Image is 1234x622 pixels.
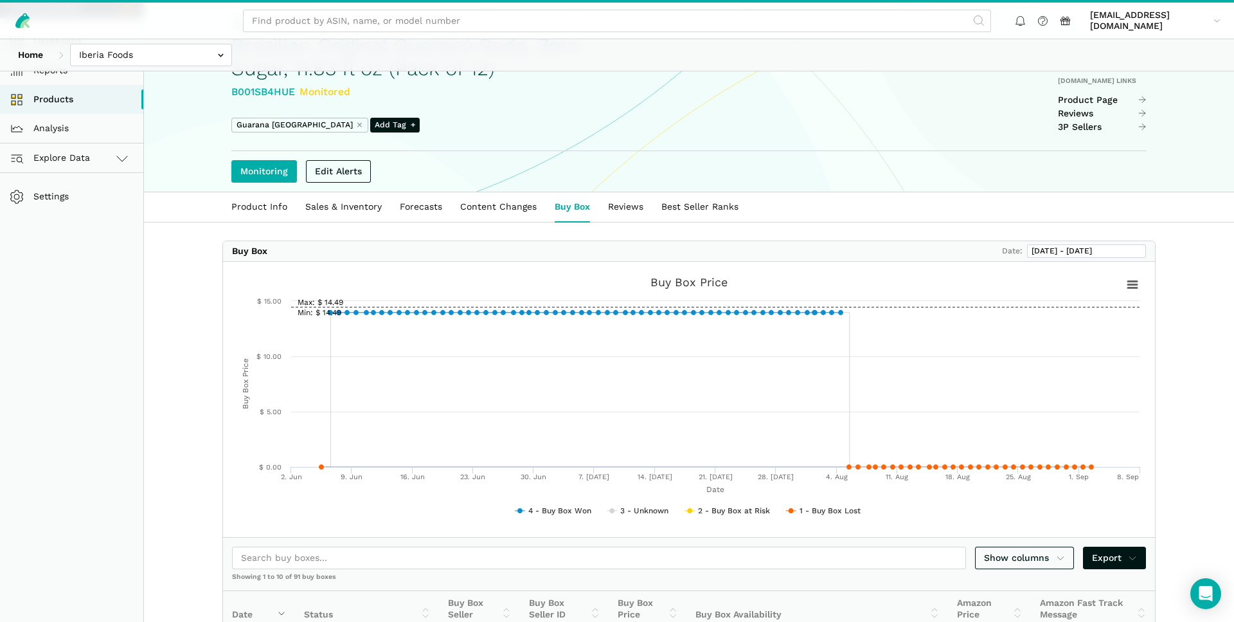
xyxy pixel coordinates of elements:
[325,298,343,307] tspan: 14.49
[411,120,415,131] span: +
[826,473,848,481] tspan: 4. Aug
[323,308,341,317] tspan: 14.49
[267,408,282,416] tspan: 5.00
[699,473,733,481] tspan: 21. [DATE]
[298,298,315,307] tspan: Max:
[264,352,282,361] tspan: 10.00
[298,308,313,317] tspan: Min:
[984,551,1065,565] span: Show columns
[70,44,232,66] input: Iberia Foods
[237,120,353,131] span: Guarana [GEOGRAPHIC_DATA]
[222,192,296,222] a: Product Info
[1190,578,1221,609] div: Open Intercom Messenger
[281,473,302,481] tspan: 2. Jun
[266,463,282,471] tspan: 0.00
[1117,473,1139,481] tspan: 8. Sep
[257,297,262,306] tspan: $
[223,572,1155,590] div: Showing 1 to 10 of 91 buy boxes
[1006,473,1031,481] tspan: 25. Aug
[241,359,250,410] tspan: Buy Box Price
[1058,122,1147,133] a: 3P Sellers
[599,192,652,222] a: Reviews
[546,192,599,222] a: Buy Box
[698,506,770,515] tspan: 2 - Buy Box at Risk
[296,192,391,222] a: Sales & Inventory
[1083,547,1147,569] a: Export
[650,275,728,289] tspan: Buy Box Price
[1069,473,1089,481] tspan: 1. Sep
[1090,10,1209,32] span: [EMAIL_ADDRESS][DOMAIN_NAME]
[886,473,908,481] tspan: 11. Aug
[1058,95,1147,106] a: Product Page
[264,297,282,306] tspan: 15.00
[1092,551,1138,565] span: Export
[1086,7,1225,34] a: [EMAIL_ADDRESS][DOMAIN_NAME]
[652,192,747,222] a: Best Seller Ranks
[231,84,607,100] div: B001SB4HUE
[259,463,264,471] tspan: $
[316,308,320,317] tspan: $
[306,160,371,183] a: Edit Alerts
[1002,246,1023,257] label: Date:
[231,12,607,80] h1: Guaraná [GEOGRAPHIC_DATA] Zero, The Brazilian Original Guaraná Soda, Zero Sugar, 11.83 fl oz (Pac...
[391,192,451,222] a: Forecasts
[758,473,794,481] tspan: 28. [DATE]
[356,120,362,131] button: ⨯
[243,10,991,32] input: Find product by ASIN, name, or model number
[232,547,966,569] input: Search buy boxes...
[232,246,267,257] div: Buy Box
[256,352,261,361] tspan: $
[1058,77,1147,86] div: [DOMAIN_NAME] Links
[300,86,350,98] span: Monitored
[620,506,668,515] tspan: 3 - Unknown
[800,506,861,515] tspan: 1 - Buy Box Lost
[578,473,609,481] tspan: 7. [DATE]
[317,298,322,307] tspan: $
[1058,108,1147,120] a: Reviews
[451,192,546,222] a: Content Changes
[706,485,724,494] tspan: Date
[638,473,672,481] tspan: 14. [DATE]
[528,506,591,515] tspan: 4 - Buy Box Won
[521,473,546,481] tspan: 30. Jun
[460,473,485,481] tspan: 23. Jun
[341,473,362,481] tspan: 9. Jun
[370,118,420,133] span: Add Tag
[945,473,970,481] tspan: 18. Aug
[13,151,90,166] span: Explore Data
[9,44,52,66] a: Home
[400,473,425,481] tspan: 16. Jun
[260,408,264,416] tspan: $
[975,547,1074,569] a: Show columns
